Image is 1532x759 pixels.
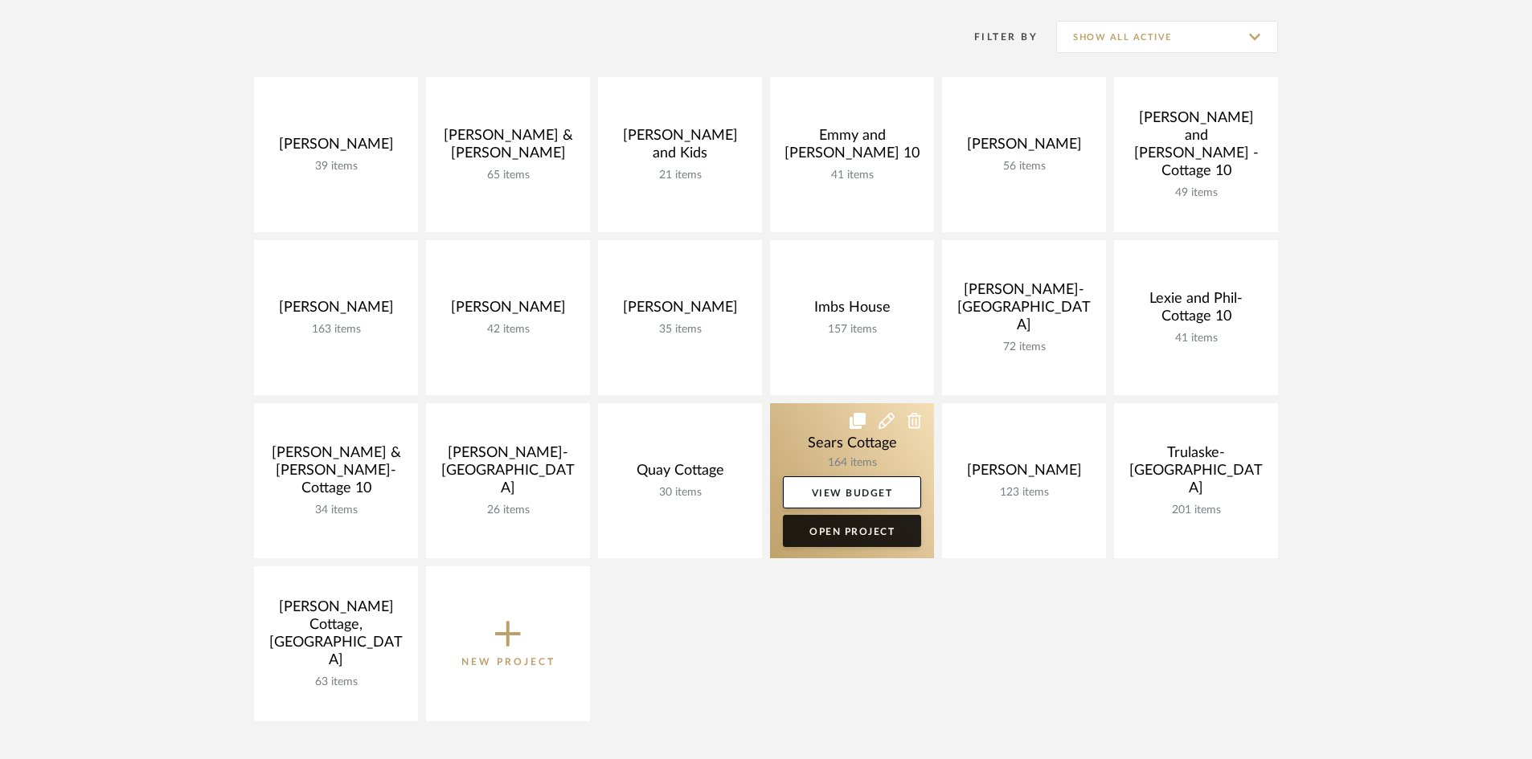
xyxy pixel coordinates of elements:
[955,486,1093,500] div: 123 items
[611,462,749,486] div: Quay Cottage
[267,504,405,517] div: 34 items
[1127,504,1265,517] div: 201 items
[955,462,1093,486] div: [PERSON_NAME]
[611,486,749,500] div: 30 items
[783,299,921,323] div: Imbs House
[783,323,921,337] div: 157 items
[955,341,1093,354] div: 72 items
[267,444,405,504] div: [PERSON_NAME] & [PERSON_NAME]-Cottage 10
[1127,109,1265,186] div: [PERSON_NAME] and [PERSON_NAME] -Cottage 10
[439,323,577,337] div: 42 items
[783,515,921,547] a: Open Project
[439,299,577,323] div: [PERSON_NAME]
[267,160,405,173] div: 39 items
[783,169,921,182] div: 41 items
[267,675,405,689] div: 63 items
[611,299,749,323] div: [PERSON_NAME]
[611,323,749,337] div: 35 items
[439,504,577,517] div: 26 items
[267,323,405,337] div: 163 items
[1127,332,1265,345] div: 41 items
[267,598,405,675] div: [PERSON_NAME] Cottage, [GEOGRAPHIC_DATA]
[1127,290,1265,332] div: Lexie and Phil-Cottage 10
[1127,444,1265,504] div: Trulaske-[GEOGRAPHIC_DATA]
[955,281,1093,341] div: [PERSON_NAME]- [GEOGRAPHIC_DATA]
[955,160,1093,173] div: 56 items
[953,29,1038,45] div: Filter By
[439,127,577,169] div: [PERSON_NAME] & [PERSON_NAME]
[611,169,749,182] div: 21 items
[611,127,749,169] div: [PERSON_NAME] and Kids
[955,136,1093,160] div: [PERSON_NAME]
[783,127,921,169] div: Emmy and [PERSON_NAME] 10
[267,299,405,323] div: [PERSON_NAME]
[1127,186,1265,200] div: 49 items
[783,476,921,508] a: View Budget
[439,169,577,182] div: 65 items
[426,566,590,721] button: New Project
[267,136,405,160] div: [PERSON_NAME]
[461,654,555,670] p: New Project
[439,444,577,504] div: [PERSON_NAME]-[GEOGRAPHIC_DATA]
